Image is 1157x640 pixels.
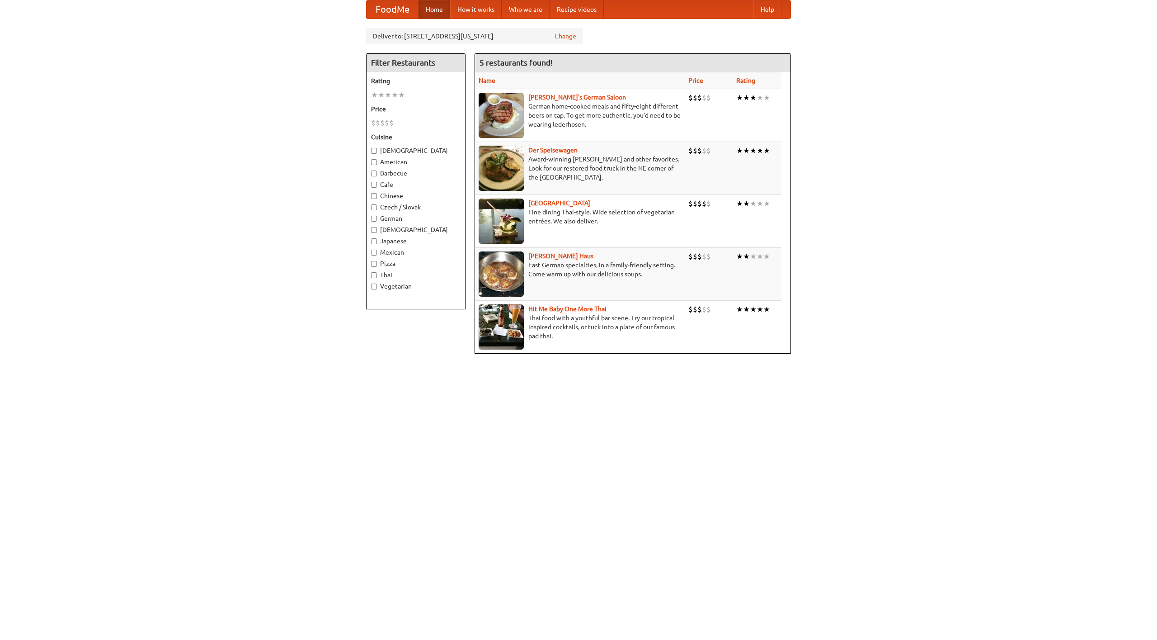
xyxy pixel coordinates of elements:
li: $ [697,304,702,314]
li: $ [702,251,706,261]
img: kohlhaus.jpg [479,251,524,297]
li: ★ [743,93,750,103]
a: Name [479,77,495,84]
li: $ [380,118,385,128]
li: $ [693,93,697,103]
li: ★ [757,93,763,103]
li: $ [702,146,706,156]
input: German [371,216,377,222]
label: [DEMOGRAPHIC_DATA] [371,146,461,155]
a: [GEOGRAPHIC_DATA] [528,199,590,207]
a: Hit Me Baby One More Thai [528,305,607,313]
li: $ [688,199,693,209]
li: ★ [763,304,770,314]
p: Award-winning [PERSON_NAME] and other favorites. Look for our restored food truck in the NE corne... [479,155,681,182]
a: How it works [450,0,502,19]
label: Czech / Slovak [371,203,461,212]
h5: Cuisine [371,133,461,142]
input: Barbecue [371,171,377,176]
label: Barbecue [371,169,461,178]
li: $ [688,304,693,314]
input: Cafe [371,182,377,188]
label: American [371,157,461,166]
input: Thai [371,272,377,278]
input: American [371,159,377,165]
li: $ [702,199,706,209]
li: ★ [750,251,757,261]
li: ★ [743,251,750,261]
ng-pluralize: 5 restaurants found! [480,58,553,67]
label: Japanese [371,237,461,246]
input: Chinese [371,193,377,199]
input: [DEMOGRAPHIC_DATA] [371,148,377,154]
li: $ [706,199,711,209]
label: Chinese [371,191,461,200]
li: $ [706,251,711,261]
li: ★ [371,90,378,100]
li: $ [693,304,697,314]
li: ★ [736,93,743,103]
b: [PERSON_NAME] Haus [528,252,593,260]
li: $ [702,304,706,314]
li: ★ [757,146,763,156]
li: $ [697,93,702,103]
p: Thai food with a youthful bar scene. Try our tropical inspired cocktails, or tuck into a plate of... [479,313,681,341]
li: $ [693,146,697,156]
label: Vegetarian [371,282,461,291]
a: Rating [736,77,755,84]
h5: Price [371,104,461,114]
li: ★ [757,304,763,314]
li: $ [688,146,693,156]
li: $ [697,251,702,261]
li: ★ [378,90,385,100]
li: ★ [743,304,750,314]
li: ★ [391,90,398,100]
a: FoodMe [367,0,419,19]
li: $ [693,251,697,261]
li: $ [688,93,693,103]
li: ★ [743,199,750,209]
a: Recipe videos [550,0,604,19]
input: Japanese [371,238,377,244]
img: esthers.jpg [479,93,524,138]
li: $ [697,199,702,209]
li: ★ [385,90,391,100]
li: $ [389,118,394,128]
li: ★ [757,199,763,209]
li: ★ [763,199,770,209]
h5: Rating [371,76,461,85]
a: [PERSON_NAME]'s German Saloon [528,94,626,101]
a: Price [688,77,703,84]
input: Czech / Slovak [371,204,377,210]
h4: Filter Restaurants [367,54,465,72]
label: Mexican [371,248,461,257]
li: $ [706,304,711,314]
p: Fine dining Thai-style. Wide selection of vegetarian entrées. We also deliver. [479,208,681,226]
a: Der Speisewagen [528,147,578,154]
label: [DEMOGRAPHIC_DATA] [371,225,461,234]
img: babythai.jpg [479,304,524,350]
input: [DEMOGRAPHIC_DATA] [371,227,377,233]
p: East German specialties, in a family-friendly setting. Come warm up with our delicious soups. [479,261,681,279]
label: Pizza [371,259,461,268]
input: Mexican [371,250,377,256]
li: ★ [736,146,743,156]
a: Who we are [502,0,550,19]
li: ★ [763,251,770,261]
img: satay.jpg [479,199,524,244]
img: speisewagen.jpg [479,146,524,191]
li: $ [702,93,706,103]
li: ★ [736,251,743,261]
p: German home-cooked meals and fifty-eight different beers on tap. To get more authentic, you'd nee... [479,102,681,129]
li: $ [371,118,376,128]
div: Deliver to: [STREET_ADDRESS][US_STATE] [366,28,583,44]
input: Pizza [371,261,377,267]
li: ★ [736,199,743,209]
li: ★ [750,93,757,103]
a: Change [555,32,576,41]
li: ★ [398,90,405,100]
